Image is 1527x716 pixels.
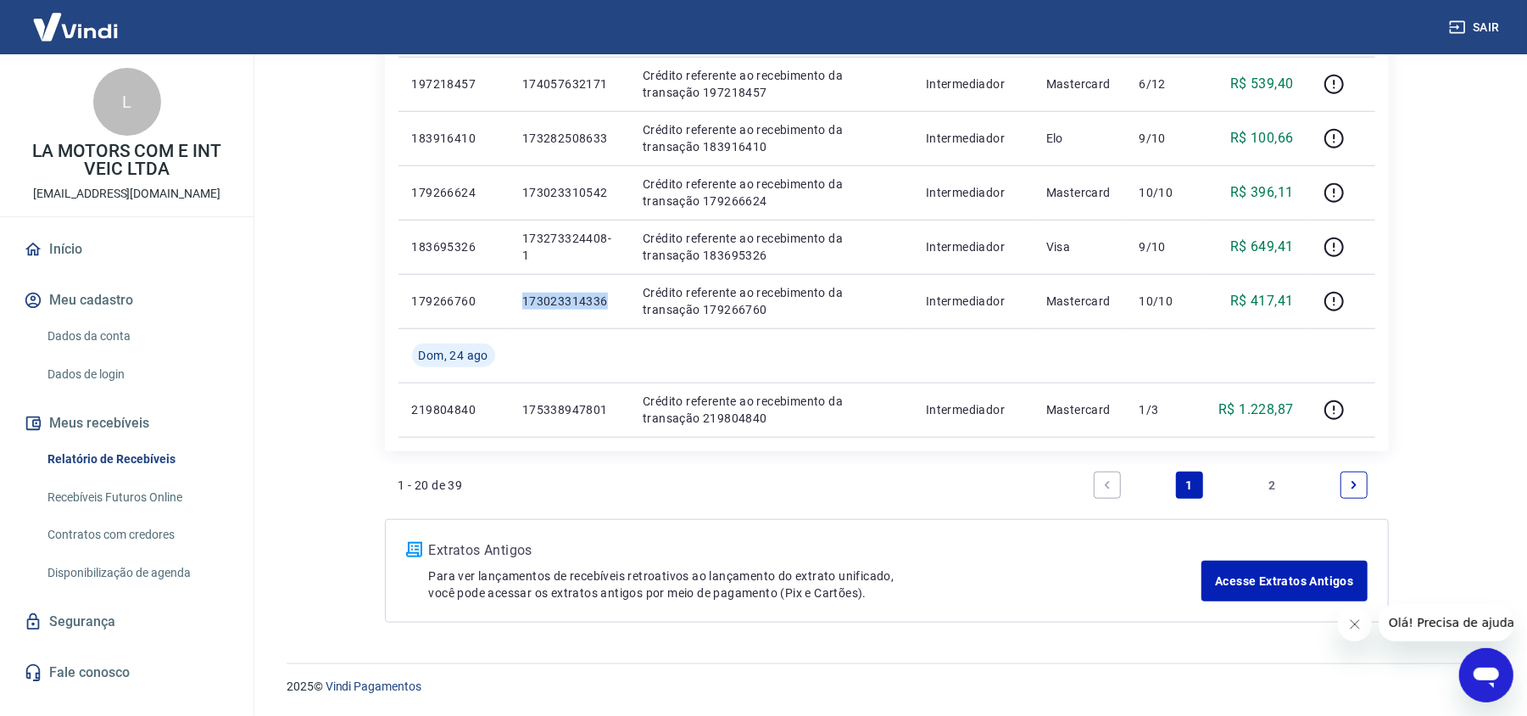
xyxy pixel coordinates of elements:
a: Dados de login [41,357,233,392]
p: Crédito referente ao recebimento da transação 183916410 [643,121,899,155]
p: Intermediador [926,401,1019,418]
span: Dom, 24 ago [419,347,488,364]
p: 9/10 [1139,130,1189,147]
p: Crédito referente ao recebimento da transação 179266760 [643,284,899,318]
p: Crédito referente ao recebimento da transação 197218457 [643,67,899,101]
a: Contratos com credores [41,517,233,552]
a: Disponibilização de agenda [41,556,233,590]
p: Elo [1046,130,1112,147]
div: L [93,68,161,136]
p: Mastercard [1046,184,1112,201]
p: R$ 1.228,87 [1218,400,1293,420]
p: [EMAIL_ADDRESS][DOMAIN_NAME] [33,185,220,203]
img: ícone [406,542,422,557]
p: 197218457 [412,76,495,92]
a: Relatório de Recebíveis [41,442,233,477]
p: Para ver lançamentos de recebíveis retroativos ao lançamento do extrato unificado, você pode aces... [429,568,1202,601]
p: 173023310542 [522,184,616,201]
p: Intermediador [926,293,1019,310]
p: Crédito referente ao recebimento da transação 219804840 [643,393,899,427]
p: Intermediador [926,238,1019,255]
a: Acesse Extratos Antigos [1201,561,1367,601]
p: 173282508633 [522,130,616,147]
p: LA MOTORS COM E INT VEIC LTDA [14,143,240,178]
a: Next page [1340,472,1368,499]
img: Vindi [20,1,131,53]
p: R$ 417,41 [1230,291,1294,311]
span: Olá! Precisa de ajuda? [10,12,142,25]
a: Page 1 is your current page [1176,472,1203,499]
a: Vindi Pagamentos [326,680,421,693]
a: Início [20,231,233,268]
a: Recebíveis Futuros Online [41,480,233,515]
p: 219804840 [412,401,495,418]
p: Mastercard [1046,293,1112,310]
ul: Pagination [1087,465,1375,506]
p: 183695326 [412,238,495,255]
a: Fale conosco [20,654,233,691]
p: 10/10 [1139,293,1189,310]
button: Sair [1446,12,1507,43]
p: 183916410 [412,130,495,147]
p: 173023314336 [522,293,616,310]
p: 173273324408-1 [522,230,616,264]
p: Intermediador [926,184,1019,201]
p: 9/10 [1139,238,1189,255]
a: Page 2 [1258,472,1285,499]
button: Meu cadastro [20,282,233,319]
p: Extratos Antigos [429,540,1202,561]
p: 174057632171 [522,76,616,92]
p: Mastercard [1046,401,1112,418]
p: 175338947801 [522,401,616,418]
p: Mastercard [1046,76,1112,92]
p: R$ 649,41 [1230,237,1294,257]
p: 10/10 [1139,184,1189,201]
a: Previous page [1094,472,1121,499]
p: R$ 539,40 [1230,74,1294,94]
p: Intermediador [926,130,1019,147]
p: 1/3 [1139,401,1189,418]
p: 6/12 [1139,76,1189,92]
p: Crédito referente ao recebimento da transação 179266624 [643,176,899,210]
p: Visa [1046,238,1112,255]
p: Intermediador [926,76,1019,92]
iframe: Fechar mensagem [1338,607,1372,641]
p: Crédito referente ao recebimento da transação 183695326 [643,230,899,264]
iframe: Botão para abrir a janela de mensagens [1459,648,1513,702]
p: 179266760 [412,293,495,310]
p: 179266624 [412,184,495,201]
p: R$ 396,11 [1230,182,1294,203]
p: R$ 100,66 [1230,128,1294,148]
p: 1 - 20 de 39 [398,477,463,494]
a: Dados da conta [41,319,233,354]
p: 2025 © [287,678,1486,696]
button: Meus recebíveis [20,405,233,442]
iframe: Mensagem da empresa [1379,604,1513,641]
a: Segurança [20,603,233,640]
